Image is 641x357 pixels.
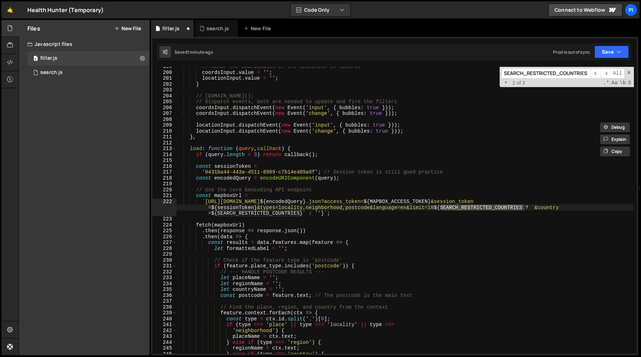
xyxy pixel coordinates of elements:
[244,25,273,32] div: New File
[27,65,150,80] div: 16494/45041.js
[207,25,229,32] div: search.js
[1,1,19,18] a: 🤙
[611,79,618,86] span: CaseSensitive Search
[152,99,177,105] div: 205
[152,316,177,322] div: 240
[625,4,637,16] a: Pi
[600,134,630,145] button: Explain
[152,298,177,304] div: 237
[600,146,630,157] button: Copy
[594,46,629,58] button: Save
[152,75,177,81] div: 201
[152,64,177,70] div: 199
[152,246,177,252] div: 228
[152,175,177,181] div: 218
[162,25,179,32] div: filter.js
[152,146,177,152] div: 213
[152,87,177,93] div: 203
[152,340,177,346] div: 244
[501,68,591,79] input: Search for
[601,68,611,79] span: ​
[152,181,177,187] div: 219
[152,328,177,334] div: 242
[152,199,177,217] div: 222
[33,56,38,62] span: 0
[152,169,177,175] div: 217
[291,4,350,16] button: Code Only
[152,228,177,234] div: 225
[553,49,590,55] div: Prod is out of sync
[600,122,630,133] button: Debug
[152,222,177,228] div: 224
[152,164,177,170] div: 216
[152,117,177,123] div: 208
[152,93,177,99] div: 204
[152,257,177,263] div: 230
[152,322,177,328] div: 241
[152,140,177,146] div: 212
[591,68,601,79] span: ​
[152,287,177,293] div: 235
[40,69,63,76] div: search.js
[27,6,104,14] div: Health Hunter (Temporary)
[152,281,177,287] div: 234
[152,304,177,310] div: 238
[19,37,150,51] div: Javascript files
[152,105,177,111] div: 206
[548,4,622,16] a: Connect to Webflow
[152,122,177,128] div: 209
[152,234,177,240] div: 226
[152,158,177,164] div: 215
[502,79,510,86] span: Toggle Replace mode
[152,345,177,351] div: 245
[187,49,213,55] div: 1 minute ago
[152,134,177,140] div: 211
[152,187,177,193] div: 220
[627,79,632,86] span: Search In Selection
[40,55,57,62] div: filter.js
[619,79,626,86] span: Whole Word Search
[152,111,177,117] div: 207
[152,128,177,134] div: 210
[27,25,40,32] h2: Files
[152,269,177,275] div: 232
[152,70,177,76] div: 200
[152,275,177,281] div: 233
[152,193,177,199] div: 221
[152,216,177,222] div: 223
[27,51,150,65] div: 16494/44708.js
[174,49,213,55] div: Saved
[114,26,141,31] button: New File
[152,310,177,316] div: 239
[152,240,177,246] div: 227
[152,152,177,158] div: 214
[603,79,610,86] span: RegExp Search
[610,68,625,79] span: Alt-Enter
[152,334,177,340] div: 243
[152,81,177,87] div: 202
[510,80,528,86] span: 2 of 3
[152,251,177,257] div: 229
[152,263,177,269] div: 231
[152,293,177,299] div: 236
